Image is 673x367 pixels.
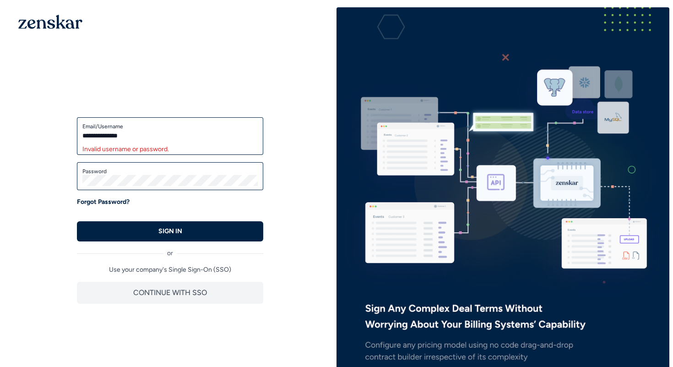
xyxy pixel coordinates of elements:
[77,282,263,304] button: CONTINUE WITH SSO
[77,265,263,274] p: Use your company's Single Sign-On (SSO)
[82,145,258,154] div: Invalid username or password.
[18,15,82,29] img: 1OGAJ2xQqyY4LXKgY66KYq0eOWRCkrZdAb3gUhuVAqdWPZE9SRJmCz+oDMSn4zDLXe31Ii730ItAGKgCKgCCgCikA4Av8PJUP...
[82,168,258,175] label: Password
[77,241,263,258] div: or
[77,221,263,241] button: SIGN IN
[158,227,182,236] p: SIGN IN
[82,123,258,130] label: Email/Username
[77,197,130,207] a: Forgot Password?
